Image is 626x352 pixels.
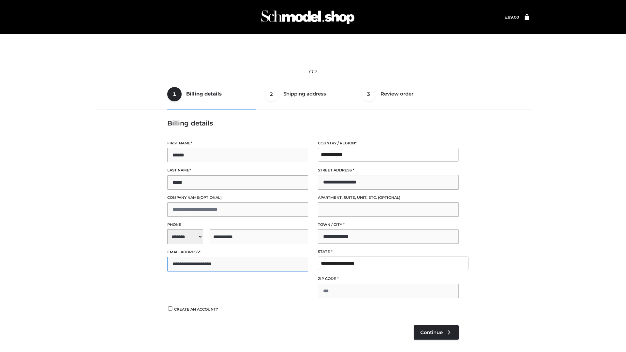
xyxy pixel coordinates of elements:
label: Street address [318,167,459,173]
label: Email address [167,249,308,255]
label: State [318,249,459,255]
label: Last name [167,167,308,173]
iframe: Secure express checkout frame [96,43,530,61]
span: (optional) [199,195,222,200]
bdi: 89.00 [505,15,519,20]
label: Town / City [318,222,459,228]
span: Continue [420,330,443,335]
img: Schmodel Admin 964 [259,4,357,30]
label: Country / Region [318,140,459,146]
label: ZIP Code [318,276,459,282]
p: — OR — [97,67,529,76]
span: (optional) [378,195,400,200]
input: Create an account? [167,306,173,311]
label: Phone [167,222,308,228]
label: Company name [167,195,308,201]
a: Continue [414,325,459,340]
h3: Billing details [167,119,459,127]
label: First name [167,140,308,146]
a: £89.00 [505,15,519,20]
span: Create an account? [174,307,218,312]
label: Apartment, suite, unit, etc. [318,195,459,201]
span: £ [505,15,508,20]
